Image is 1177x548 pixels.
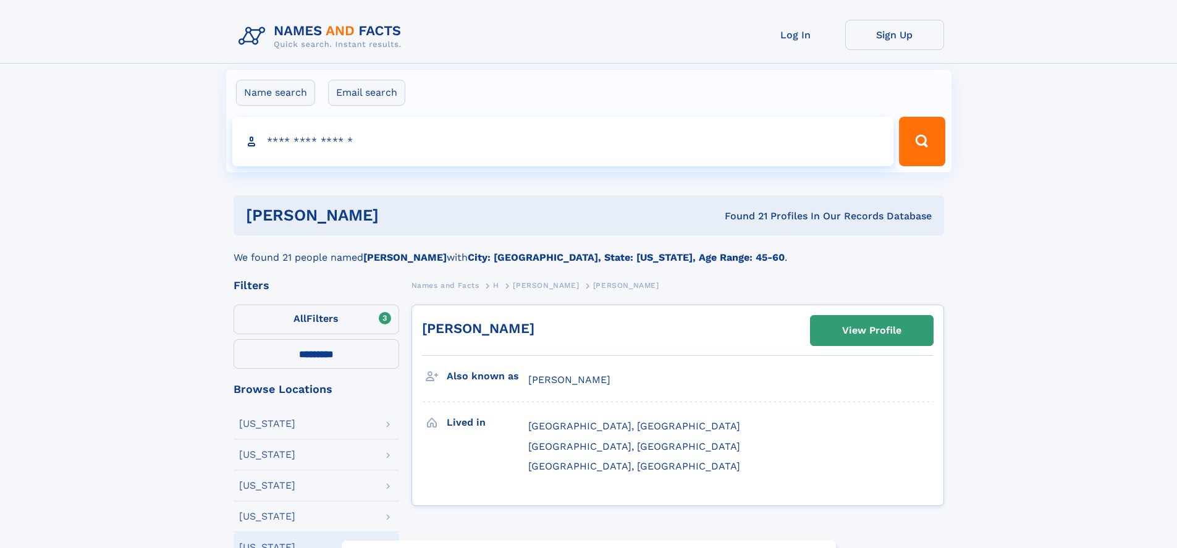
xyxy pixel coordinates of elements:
[236,80,315,106] label: Name search
[422,321,534,336] a: [PERSON_NAME]
[234,305,399,334] label: Filters
[232,117,894,166] input: search input
[234,235,944,265] div: We found 21 people named with .
[468,251,785,263] b: City: [GEOGRAPHIC_DATA], State: [US_STATE], Age Range: 45-60
[811,316,933,345] a: View Profile
[528,420,740,432] span: [GEOGRAPHIC_DATA], [GEOGRAPHIC_DATA]
[493,277,499,293] a: H
[493,281,499,290] span: H
[239,450,295,460] div: [US_STATE]
[513,277,579,293] a: [PERSON_NAME]
[363,251,447,263] b: [PERSON_NAME]
[234,20,411,53] img: Logo Names and Facts
[293,313,306,324] span: All
[447,366,528,387] h3: Also known as
[239,481,295,491] div: [US_STATE]
[528,460,740,472] span: [GEOGRAPHIC_DATA], [GEOGRAPHIC_DATA]
[593,281,659,290] span: [PERSON_NAME]
[239,419,295,429] div: [US_STATE]
[746,20,845,50] a: Log In
[246,208,552,223] h1: [PERSON_NAME]
[328,80,405,106] label: Email search
[552,209,932,223] div: Found 21 Profiles In Our Records Database
[528,374,610,386] span: [PERSON_NAME]
[528,441,740,452] span: [GEOGRAPHIC_DATA], [GEOGRAPHIC_DATA]
[447,412,528,433] h3: Lived in
[234,384,399,395] div: Browse Locations
[239,512,295,521] div: [US_STATE]
[234,280,399,291] div: Filters
[899,117,945,166] button: Search Button
[411,277,479,293] a: Names and Facts
[845,20,944,50] a: Sign Up
[513,281,579,290] span: [PERSON_NAME]
[842,316,901,345] div: View Profile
